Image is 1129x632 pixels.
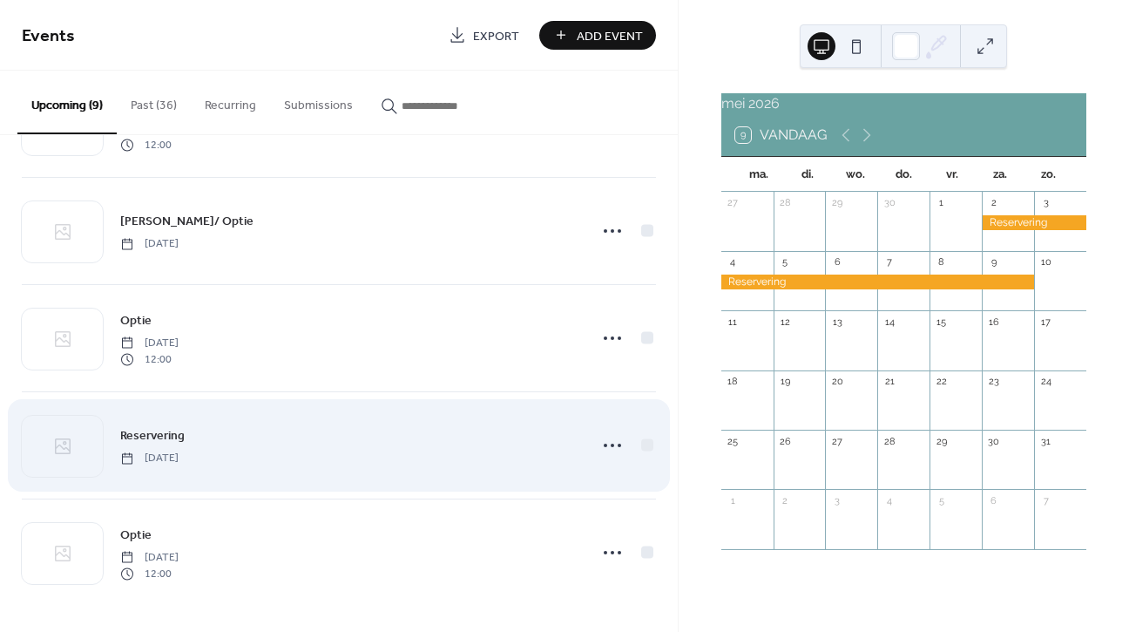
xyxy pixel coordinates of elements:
a: Reservering [120,425,185,445]
div: 21 [882,376,896,389]
div: 17 [1039,316,1052,329]
div: 4 [727,256,740,269]
div: 24 [1039,376,1052,389]
span: [DATE] [120,550,179,566]
div: 29 [935,435,948,448]
span: Optie [120,312,152,330]
span: [DATE] [120,451,179,466]
button: Past (36) [117,71,191,133]
div: 23 [987,376,1000,389]
span: 12:00 [120,566,179,581]
div: 25 [727,435,740,448]
span: Events [22,19,75,53]
span: Optie [120,527,152,545]
span: Add Event [577,27,643,45]
div: 10 [1039,256,1052,269]
button: 9Vandaag [729,123,833,147]
div: 19 [779,376,792,389]
div: vr. [928,157,976,192]
button: Upcoming (9) [17,71,117,134]
button: Add Event [539,21,656,50]
div: 1 [935,197,948,210]
a: Export [436,21,532,50]
span: [PERSON_NAME]/ Optie [120,213,254,231]
div: 31 [1039,435,1052,448]
a: Optie [120,525,152,545]
div: 7 [882,256,896,269]
div: 5 [935,494,948,507]
div: 5 [779,256,792,269]
div: do. [880,157,928,192]
span: 12:00 [120,137,179,153]
div: Reservering [721,275,1034,289]
div: ma. [735,157,783,192]
div: zo. [1024,157,1072,192]
a: [PERSON_NAME]/ Optie [120,211,254,231]
div: 28 [779,197,792,210]
div: 13 [830,316,843,329]
div: 14 [882,316,896,329]
div: 11 [727,316,740,329]
div: 27 [830,435,843,448]
div: 9 [987,256,1000,269]
div: Reservering [982,215,1086,230]
div: 4 [882,494,896,507]
div: 6 [987,494,1000,507]
div: 7 [1039,494,1052,507]
div: 6 [830,256,843,269]
div: 30 [882,197,896,210]
div: 3 [1039,197,1052,210]
div: 22 [935,376,948,389]
div: 20 [830,376,843,389]
div: 2 [987,197,1000,210]
div: mei 2026 [721,93,1086,114]
div: za. [976,157,1024,192]
div: 12 [779,316,792,329]
span: Reservering [120,427,185,445]
span: Export [473,27,519,45]
div: 30 [987,435,1000,448]
div: di. [783,157,831,192]
div: 1 [727,494,740,507]
div: 2 [779,494,792,507]
button: Submissions [270,71,367,133]
div: 18 [727,376,740,389]
div: wo. [831,157,879,192]
div: 3 [830,494,843,507]
button: Recurring [191,71,270,133]
div: 28 [882,435,896,448]
div: 8 [935,256,948,269]
div: 29 [830,197,843,210]
div: 27 [727,197,740,210]
div: 16 [987,316,1000,329]
span: [DATE] [120,336,179,351]
a: Optie [120,310,152,330]
div: 15 [935,316,948,329]
span: 12:00 [120,351,179,367]
span: [DATE] [120,236,179,252]
div: 26 [779,435,792,448]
